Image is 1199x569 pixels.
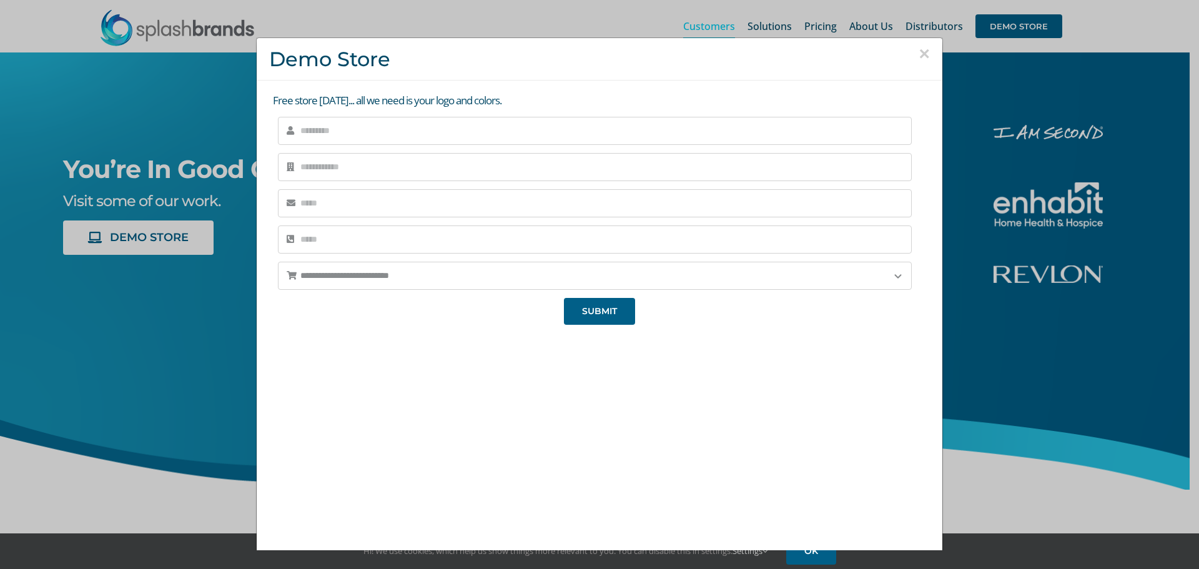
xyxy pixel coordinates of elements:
[273,93,930,109] p: Free store [DATE]... all we need is your logo and colors.
[394,334,805,565] iframe: SplashBrands Demo Store Overview
[582,306,617,317] span: SUBMIT
[919,44,930,63] button: Close
[269,47,930,71] h3: Demo Store
[564,298,635,325] button: SUBMIT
